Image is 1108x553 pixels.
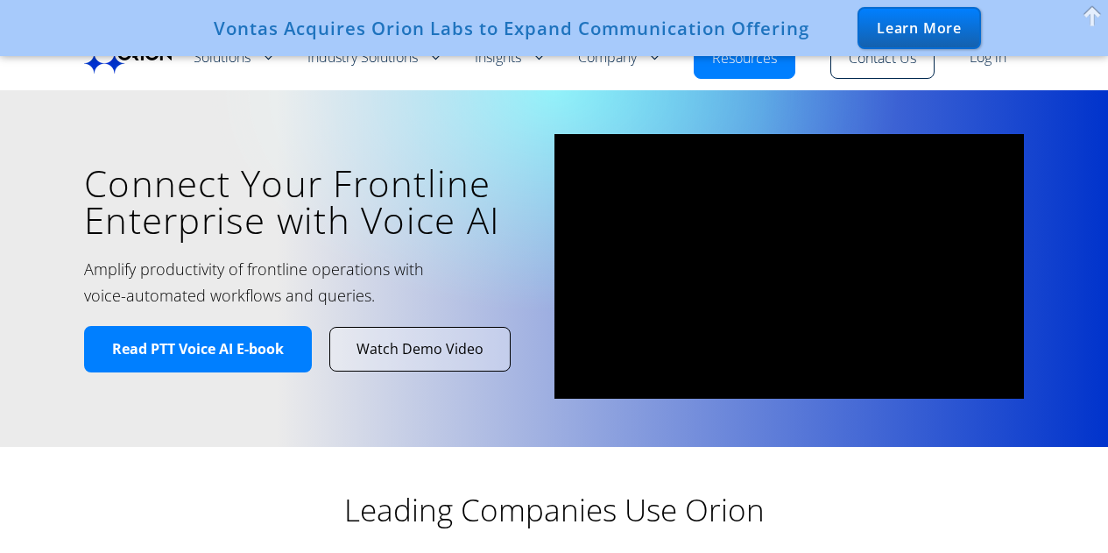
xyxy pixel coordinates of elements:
[194,47,272,68] a: Solutions
[849,48,916,69] a: Contact Us
[857,7,981,49] div: Learn More
[712,48,777,69] a: Resources
[554,134,1025,399] iframe: vimeo Video Player
[578,47,659,68] a: Company
[356,340,483,358] span: Watch Demo Video
[475,47,543,68] a: Insights
[204,491,905,529] h2: Leading Companies Use Orion
[84,165,528,238] h1: Connect Your Frontline Enterprise with Voice AI
[214,18,809,39] div: Vontas Acquires Orion Labs to Expand Communication Offering
[84,326,312,372] a: Read PTT Voice AI E-book
[330,328,510,371] a: Watch Demo Video
[84,256,467,308] h2: Amplify productivity of frontline operations with voice-automated workflows and queries.
[307,47,440,68] a: Industry Solutions
[970,47,1006,68] a: Log in
[112,340,284,358] span: Read PTT Voice AI E-book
